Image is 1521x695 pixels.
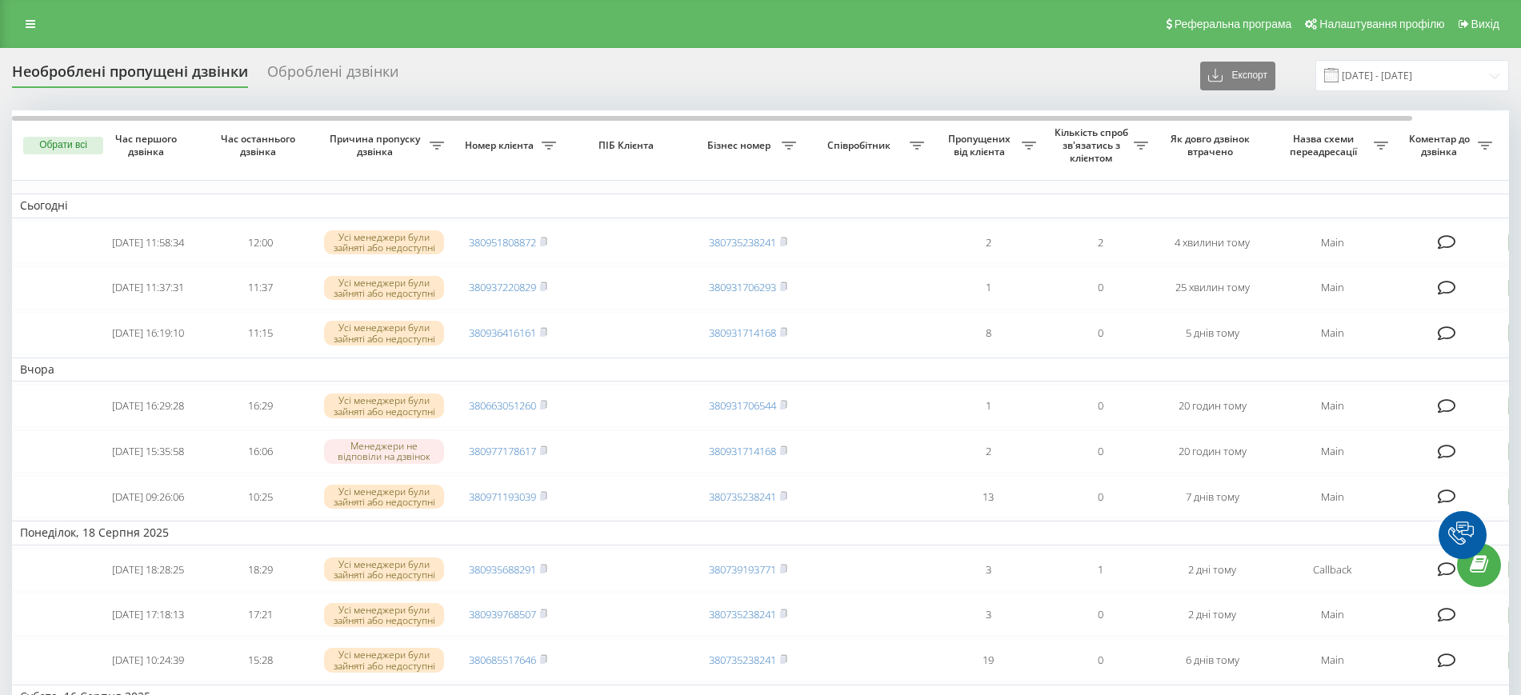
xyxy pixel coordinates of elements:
td: 16:06 [204,430,316,473]
td: 18:29 [204,549,316,591]
td: [DATE] 11:58:34 [92,222,204,264]
td: 17:21 [204,593,316,636]
td: 0 [1044,385,1156,427]
a: 380663051260 [469,398,536,413]
span: Кількість спроб зв'язатись з клієнтом [1052,126,1134,164]
td: 16:29 [204,385,316,427]
div: Менеджери не відповіли на дзвінок [324,439,444,463]
a: 380739193771 [709,562,776,577]
td: Main [1268,312,1396,354]
div: Усі менеджери були зайняті або недоступні [324,603,444,627]
td: Callback [1268,549,1396,591]
td: 19 [932,639,1044,681]
span: Реферальна програма [1175,18,1292,30]
td: 1 [932,266,1044,309]
td: Main [1268,266,1396,309]
a: 380937220829 [469,280,536,294]
div: Усі менеджери були зайняті або недоступні [324,393,444,417]
td: [DATE] 16:19:10 [92,312,204,354]
td: 8 [932,312,1044,354]
td: 0 [1044,430,1156,473]
td: 5 днів тому [1156,312,1268,354]
td: 0 [1044,312,1156,354]
span: Номер клієнта [460,139,542,152]
td: 20 годин тому [1156,430,1268,473]
button: Обрати всі [23,137,103,154]
td: 2 [1044,222,1156,264]
span: Пропущених від клієнта [940,133,1022,158]
td: 11:15 [204,312,316,354]
td: 15:28 [204,639,316,681]
a: 380685517646 [469,653,536,667]
td: [DATE] 09:26:06 [92,476,204,518]
td: Main [1268,639,1396,681]
td: [DATE] 15:35:58 [92,430,204,473]
div: Усі менеджери були зайняті або недоступні [324,648,444,672]
td: Main [1268,430,1396,473]
td: 2 [932,222,1044,264]
div: Усі менеджери були зайняті або недоступні [324,557,444,581]
span: Назва схеми переадресації [1276,133,1374,158]
td: 1 [932,385,1044,427]
a: 380971193039 [469,489,536,504]
td: 4 хвилини тому [1156,222,1268,264]
a: 380735238241 [709,235,776,250]
td: 1 [1044,549,1156,591]
a: 380931714168 [709,444,776,458]
td: 2 дні тому [1156,549,1268,591]
div: Необроблені пропущені дзвінки [12,63,248,88]
td: [DATE] 10:24:39 [92,639,204,681]
div: Усі менеджери були зайняті або недоступні [324,485,444,509]
td: 2 дні тому [1156,593,1268,636]
td: [DATE] 16:29:28 [92,385,204,427]
td: [DATE] 11:37:31 [92,266,204,309]
button: Експорт [1200,62,1275,90]
span: Час першого дзвінка [105,133,191,158]
a: 380977178617 [469,444,536,458]
td: 25 хвилин тому [1156,266,1268,309]
td: 0 [1044,266,1156,309]
a: 380931706544 [709,398,776,413]
a: 380951808872 [469,235,536,250]
a: 380936416161 [469,326,536,340]
a: 380735238241 [709,653,776,667]
a: 380939768507 [469,607,536,621]
div: Усі менеджери були зайняті або недоступні [324,276,444,300]
span: Бізнес номер [700,139,782,152]
span: Налаштування профілю [1319,18,1444,30]
td: Main [1268,222,1396,264]
td: 7 днів тому [1156,476,1268,518]
td: 12:00 [204,222,316,264]
td: Main [1268,593,1396,636]
td: 13 [932,476,1044,518]
span: Вихід [1471,18,1499,30]
td: [DATE] 18:28:25 [92,549,204,591]
td: Main [1268,476,1396,518]
td: 0 [1044,639,1156,681]
div: Усі менеджери були зайняті або недоступні [324,321,444,345]
span: Причина пропуску дзвінка [324,133,430,158]
div: Оброблені дзвінки [267,63,398,88]
td: 3 [932,593,1044,636]
td: 2 [932,430,1044,473]
span: Як довго дзвінок втрачено [1169,133,1255,158]
td: 3 [932,549,1044,591]
td: 0 [1044,593,1156,636]
td: 10:25 [204,476,316,518]
td: 20 годин тому [1156,385,1268,427]
td: 0 [1044,476,1156,518]
div: Усі менеджери були зайняті або недоступні [324,230,444,254]
a: 380935688291 [469,562,536,577]
span: Коментар до дзвінка [1404,133,1478,158]
td: 6 днів тому [1156,639,1268,681]
td: 11:37 [204,266,316,309]
td: Main [1268,385,1396,427]
span: Співробітник [812,139,910,152]
a: 380735238241 [709,489,776,504]
a: 380931706293 [709,280,776,294]
span: Час останнього дзвінка [217,133,303,158]
td: [DATE] 17:18:13 [92,593,204,636]
a: 380735238241 [709,607,776,621]
a: 380931714168 [709,326,776,340]
span: ПІБ Клієнта [578,139,678,152]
